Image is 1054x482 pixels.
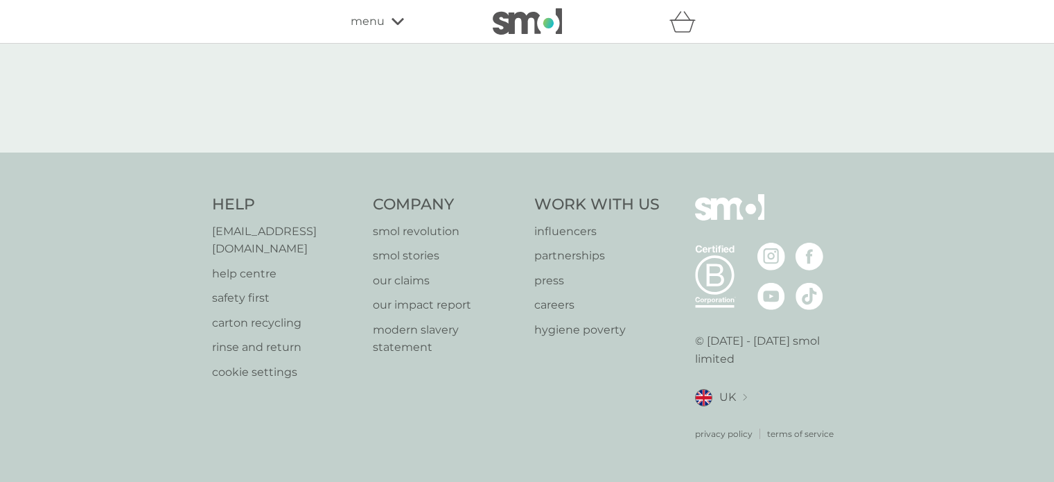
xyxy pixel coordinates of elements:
img: visit the smol Instagram page [757,243,785,270]
img: UK flag [695,389,712,406]
a: cookie settings [212,363,360,381]
a: safety first [212,289,360,307]
h4: Work With Us [534,194,660,216]
span: menu [351,12,385,31]
a: help centre [212,265,360,283]
img: visit the smol Youtube page [757,282,785,310]
h4: Company [373,194,520,216]
img: smol [695,194,764,241]
a: our claims [373,272,520,290]
a: press [534,272,660,290]
a: partnerships [534,247,660,265]
a: [EMAIL_ADDRESS][DOMAIN_NAME] [212,223,360,258]
img: select a new location [743,394,747,402]
a: hygiene poverty [534,321,660,339]
img: visit the smol Tiktok page [796,282,823,310]
a: smol stories [373,247,520,265]
a: influencers [534,223,660,241]
a: rinse and return [212,338,360,356]
span: UK [719,388,736,406]
img: visit the smol Facebook page [796,243,823,270]
a: smol revolution [373,223,520,241]
div: basket [669,8,704,35]
a: carton recycling [212,314,360,332]
a: privacy policy [695,427,753,440]
p: © [DATE] - [DATE] smol limited [695,332,843,368]
h4: Help [212,194,360,216]
a: terms of service [767,427,834,440]
img: smol [493,8,562,35]
a: our impact report [373,296,520,314]
a: careers [534,296,660,314]
a: modern slavery statement [373,321,520,356]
